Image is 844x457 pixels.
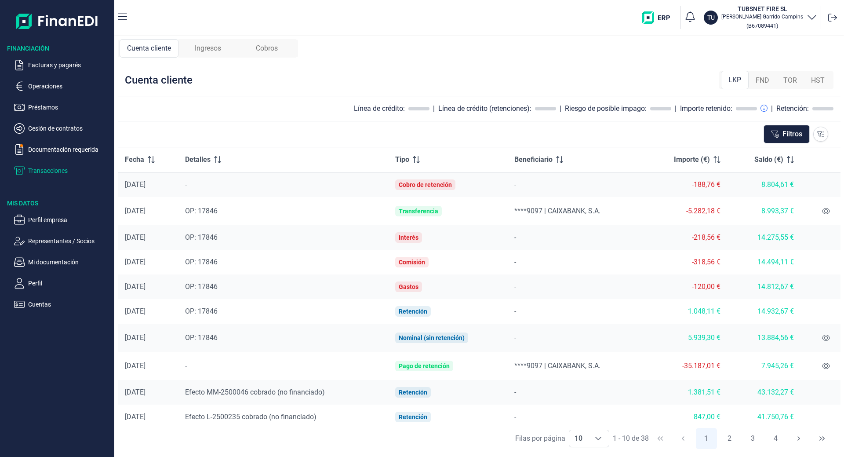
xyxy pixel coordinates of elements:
[651,282,720,291] div: -120,00 €
[651,307,720,316] div: 1.048,11 €
[749,72,776,89] div: FND
[185,258,218,266] span: OP: 17846
[14,257,111,267] button: Mi documentación
[185,180,187,189] span: -
[399,334,465,341] div: Nominal (sin retención)
[399,181,452,188] div: Cobro de retención
[28,236,111,246] p: Representantes / Socios
[28,165,111,176] p: Transacciones
[565,104,647,113] div: Riesgo de posible impago:
[514,388,516,396] span: -
[514,307,516,315] span: -
[719,428,740,449] button: Page 2
[735,388,794,397] div: 43.132,27 €
[28,81,111,91] p: Operaciones
[642,11,677,24] img: erp
[735,282,794,291] div: 14.812,67 €
[613,435,649,442] span: 1 - 10 de 38
[651,413,720,421] div: 847,00 €
[28,144,111,155] p: Documentación requerida
[354,104,405,113] div: Línea de crédito:
[514,258,516,266] span: -
[399,389,427,396] div: Retención
[675,103,677,114] div: |
[735,207,794,216] div: 8.993,37 €
[28,257,111,267] p: Mi documentación
[185,307,218,315] span: OP: 17846
[16,7,98,35] img: Logo de aplicación
[569,430,588,447] span: 10
[237,39,296,58] div: Cobros
[14,165,111,176] button: Transacciones
[28,123,111,134] p: Cesión de contratos
[399,308,427,315] div: Retención
[735,362,794,370] div: 7.945,26 €
[735,180,794,189] div: 8.804,61 €
[125,207,171,216] div: [DATE]
[735,413,794,421] div: 41.750,76 €
[651,180,720,189] div: -188,76 €
[185,333,218,342] span: OP: 17846
[185,207,218,215] span: OP: 17846
[588,430,609,447] div: Choose
[811,428,833,449] button: Last Page
[125,258,171,267] div: [DATE]
[185,154,211,165] span: Detalles
[776,104,809,113] div: Retención:
[680,104,732,113] div: Importe retenido:
[674,154,710,165] span: Importe (€)
[14,236,111,246] button: Representantes / Socios
[14,60,111,70] button: Facturas y pagarés
[127,43,171,54] span: Cuenta cliente
[515,433,565,444] div: Filas por página
[125,282,171,291] div: [DATE]
[195,43,221,54] span: Ingresos
[560,103,561,114] div: |
[776,72,804,89] div: TOR
[14,144,111,155] button: Documentación requerida
[754,154,783,165] span: Saldo (€)
[125,413,171,421] div: [DATE]
[125,307,171,316] div: [DATE]
[514,362,600,370] span: ****9097 | CAIXABANK, S.A.
[185,413,316,421] span: Efecto L-2500235 cobrado (no financiado)
[514,413,516,421] span: -
[811,75,825,86] span: HST
[399,362,450,369] div: Pago de retención
[125,73,193,87] div: Cuenta cliente
[514,333,516,342] span: -
[771,103,773,114] div: |
[735,258,794,267] div: 14.494,11 €
[185,362,187,370] span: -
[651,362,720,370] div: -35.187,01 €
[804,72,832,89] div: HST
[514,233,516,241] span: -
[696,428,717,449] button: Page 1
[746,22,778,29] small: Copiar cif
[125,362,171,370] div: [DATE]
[28,102,111,113] p: Préstamos
[651,207,720,216] div: -5.282,18 €
[433,103,435,114] div: |
[651,388,720,397] div: 1.381,51 €
[514,282,516,291] span: -
[742,428,763,449] button: Page 3
[395,154,409,165] span: Tipo
[125,233,171,242] div: [DATE]
[721,71,749,89] div: LKP
[728,75,741,85] span: LKP
[651,333,720,342] div: 5.939,30 €
[28,215,111,225] p: Perfil empresa
[735,333,794,342] div: 13.884,56 €
[185,233,218,241] span: OP: 17846
[707,13,715,22] p: TU
[178,39,237,58] div: Ingresos
[399,208,438,215] div: Transferencia
[14,278,111,289] button: Perfil
[125,180,171,189] div: [DATE]
[438,104,531,113] div: Línea de crédito (retenciones):
[185,282,218,291] span: OP: 17846
[514,180,516,189] span: -
[14,215,111,225] button: Perfil empresa
[735,233,794,242] div: 14.275,55 €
